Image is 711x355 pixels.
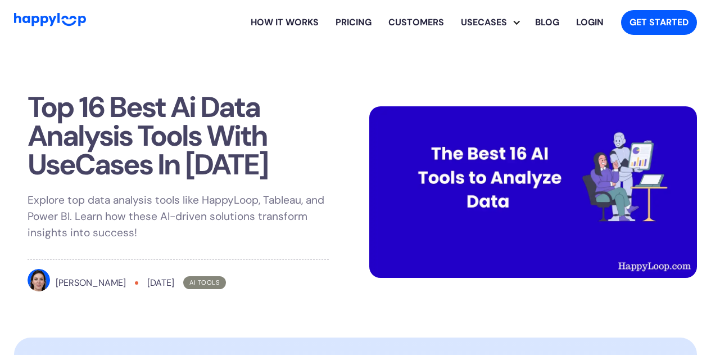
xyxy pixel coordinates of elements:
[461,5,527,41] div: Usecases
[452,5,527,41] div: Explore HappyLoop use cases
[56,276,126,290] div: [PERSON_NAME]
[28,192,328,241] p: Explore top data analysis tools like HappyLoop, Tableau, and Power BI. Learn how these AI-driven ...
[14,13,86,32] a: Go to Home Page
[242,5,327,41] a: Learn how HappyLoop works
[14,13,86,26] img: HappyLoop Logo
[527,5,568,41] a: Visit the HappyLoop blog for insights
[568,5,612,41] a: Log in to your HappyLoop account
[147,276,174,290] div: [DATE]
[28,93,328,179] h1: Top 16 Best Ai Data Analysis Tools With UseCases In [DATE]
[452,16,515,29] div: Usecases
[183,276,225,289] div: Ai Tools
[621,10,697,35] a: Get started with HappyLoop
[327,5,380,41] a: View HappyLoop pricing plans
[380,5,452,41] a: Learn how HappyLoop works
